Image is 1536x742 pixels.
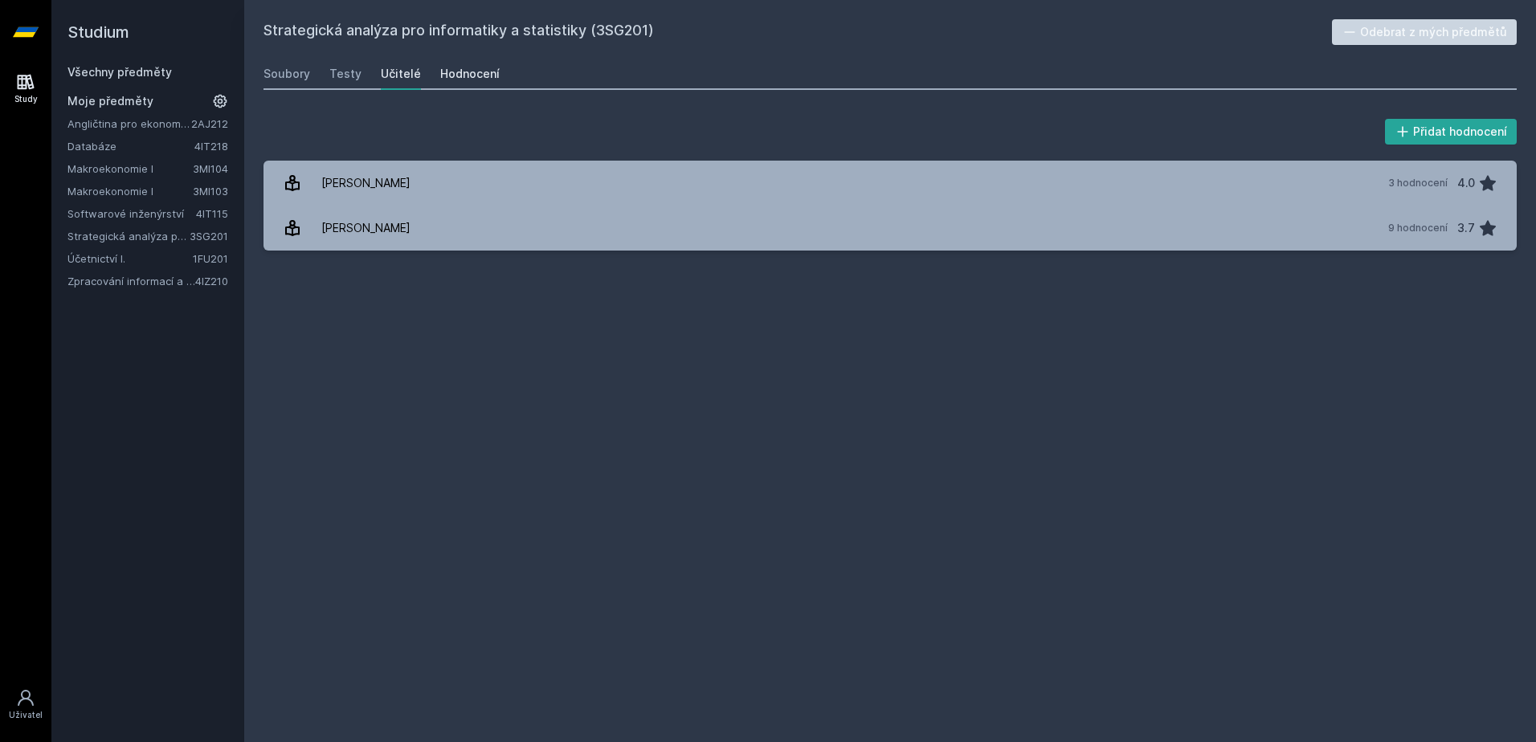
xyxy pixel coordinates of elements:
div: Uživatel [9,709,43,721]
a: Softwarové inženýrství [67,206,196,222]
a: Všechny předměty [67,65,172,79]
div: 3.7 [1457,212,1475,244]
a: 3MI103 [193,185,228,198]
a: Strategická analýza pro informatiky a statistiky [67,228,190,244]
a: 2AJ212 [191,117,228,130]
a: Angličtina pro ekonomická studia 2 (B2/C1) [67,116,191,132]
a: [PERSON_NAME] 3 hodnocení 4.0 [263,161,1517,206]
div: [PERSON_NAME] [321,167,411,199]
h2: Strategická analýza pro informatiky a statistiky (3SG201) [263,19,1332,45]
div: Hodnocení [440,66,500,82]
div: Učitelé [381,66,421,82]
a: [PERSON_NAME] 9 hodnocení 3.7 [263,206,1517,251]
a: Study [3,64,48,113]
div: Soubory [263,66,310,82]
a: 4IT115 [196,207,228,220]
a: 3SG201 [190,230,228,243]
button: Přidat hodnocení [1385,119,1518,145]
div: Study [14,93,38,105]
a: Makroekonomie I [67,161,193,177]
a: Makroekonomie I [67,183,193,199]
a: 4IT218 [194,140,228,153]
a: Učitelé [381,58,421,90]
a: Zpracování informací a znalostí [67,273,195,289]
div: 9 hodnocení [1388,222,1448,234]
div: 4.0 [1457,167,1475,199]
a: 4IZ210 [195,275,228,287]
a: Testy [329,58,362,90]
a: 1FU201 [193,252,228,265]
a: Databáze [67,138,194,154]
a: Uživatel [3,680,48,729]
a: Hodnocení [440,58,500,90]
div: Testy [329,66,362,82]
span: Moje předměty [67,93,153,109]
button: Odebrat z mých předmětů [1332,19,1518,45]
a: Účetnictví I. [67,251,193,267]
div: [PERSON_NAME] [321,212,411,244]
a: Soubory [263,58,310,90]
div: 3 hodnocení [1388,177,1448,190]
a: 3MI104 [193,162,228,175]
